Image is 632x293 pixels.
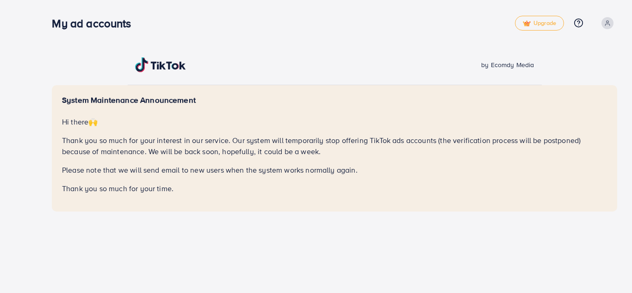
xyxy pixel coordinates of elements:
[62,183,607,194] p: Thank you so much for your time.
[88,117,98,127] span: 🙌
[523,20,556,27] span: Upgrade
[135,57,186,72] img: TikTok
[62,116,607,127] p: Hi there
[62,164,607,175] p: Please note that we will send email to new users when the system works normally again.
[62,135,607,157] p: Thank you so much for your interest in our service. Our system will temporarily stop offering Tik...
[52,17,138,30] h3: My ad accounts
[481,60,534,69] span: by Ecomdy Media
[62,95,607,105] h5: System Maintenance Announcement
[523,20,531,27] img: tick
[515,16,564,31] a: tickUpgrade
